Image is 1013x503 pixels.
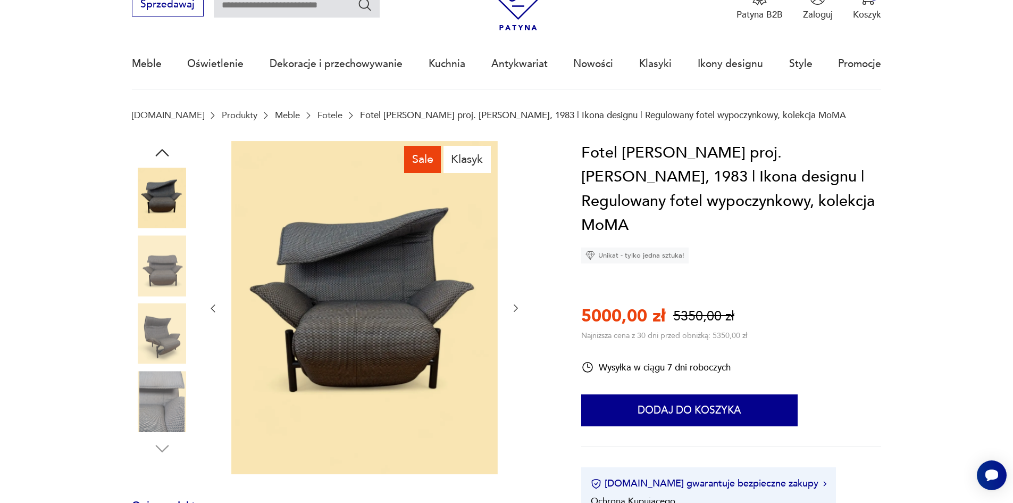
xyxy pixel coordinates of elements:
[360,110,846,120] p: Fotel [PERSON_NAME] proj. [PERSON_NAME], 1983 | Ikona designu | Regulowany fotel wypoczynkowy, ko...
[585,251,595,260] img: Ikona diamentu
[222,110,257,120] a: Produkty
[977,460,1007,490] iframe: Smartsupp widget button
[491,39,548,88] a: Antykwariat
[132,371,192,432] img: Zdjęcie produktu Fotel Cassina Veranda proj. Vico Magistretti, 1983 | Ikona designu | Regulowany ...
[132,168,192,228] img: Zdjęcie produktu Fotel Cassina Veranda proj. Vico Magistretti, 1983 | Ikona designu | Regulowany ...
[404,146,441,172] div: Sale
[132,303,192,364] img: Zdjęcie produktu Fotel Cassina Veranda proj. Vico Magistretti, 1983 | Ikona designu | Regulowany ...
[581,304,665,328] p: 5000,00 zł
[132,110,204,120] a: [DOMAIN_NAME]
[132,1,204,10] a: Sprzedawaj
[698,39,763,88] a: Ikony designu
[187,39,244,88] a: Oświetlenie
[317,110,342,120] a: Fotele
[573,39,613,88] a: Nowości
[231,141,498,474] img: Zdjęcie produktu Fotel Cassina Veranda proj. Vico Magistretti, 1983 | Ikona designu | Regulowany ...
[581,394,798,426] button: Dodaj do koszyka
[591,479,601,489] img: Ikona certyfikatu
[823,481,826,486] img: Ikona strzałki w prawo
[581,141,881,238] h1: Fotel [PERSON_NAME] proj. [PERSON_NAME], 1983 | Ikona designu | Regulowany fotel wypoczynkowy, ko...
[803,9,833,21] p: Zaloguj
[443,146,491,172] div: Klasyk
[736,9,783,21] p: Patyna B2B
[429,39,465,88] a: Kuchnia
[275,110,300,120] a: Meble
[132,39,162,88] a: Meble
[673,307,734,326] p: 5350,00 zł
[132,235,192,296] img: Zdjęcie produktu Fotel Cassina Veranda proj. Vico Magistretti, 1983 | Ikona designu | Regulowany ...
[581,331,747,341] p: Najniższa cena z 30 dni przed obniżką: 5350,00 zł
[591,477,826,490] button: [DOMAIN_NAME] gwarantuje bezpieczne zakupy
[270,39,403,88] a: Dekoracje i przechowywanie
[581,361,731,374] div: Wysyłka w ciągu 7 dni roboczych
[853,9,881,21] p: Koszyk
[789,39,813,88] a: Style
[838,39,881,88] a: Promocje
[639,39,672,88] a: Klasyki
[581,248,689,263] div: Unikat - tylko jedna sztuka!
